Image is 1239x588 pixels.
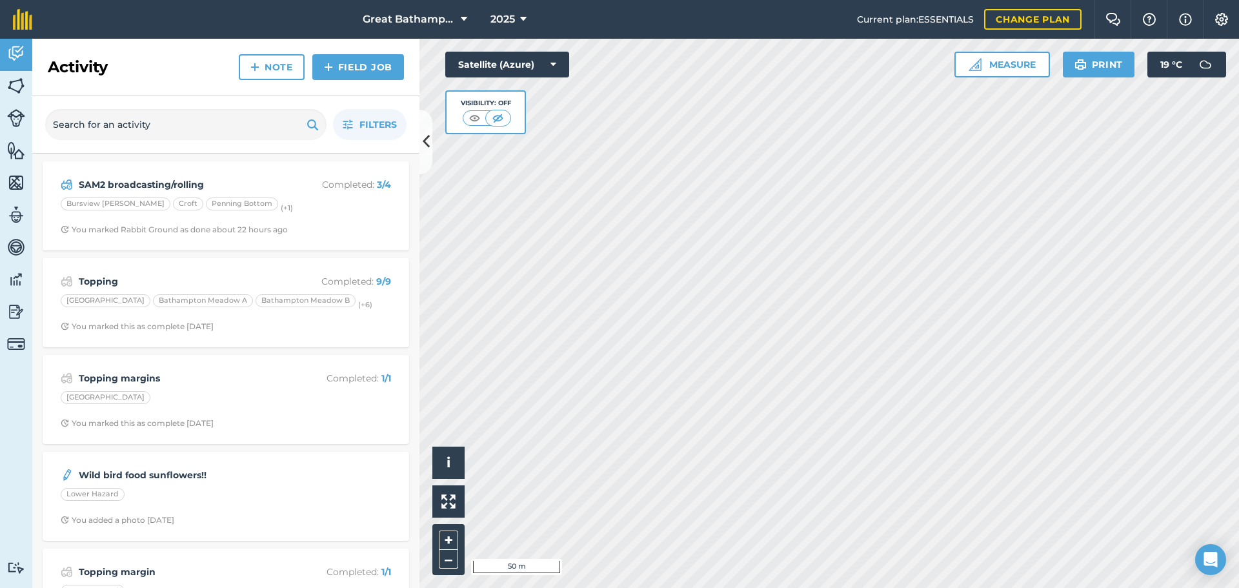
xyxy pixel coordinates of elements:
div: Bathampton Meadow A [153,294,253,307]
p: Completed : [288,371,391,385]
strong: Topping margins [79,371,283,385]
div: Bathampton Meadow B [256,294,356,307]
button: + [439,531,458,550]
img: Four arrows, one pointing top left, one top right, one bottom right and the last bottom left [441,494,456,509]
strong: 1 / 1 [381,566,391,578]
strong: Topping margin [79,565,283,579]
img: A question mark icon [1142,13,1157,26]
img: svg+xml;base64,PD94bWwgdmVyc2lvbj0iMS4wIiBlbmNvZGluZz0idXRmLTgiPz4KPCEtLSBHZW5lcmF0b3I6IEFkb2JlIE... [7,238,25,257]
h2: Activity [48,57,108,77]
img: svg+xml;base64,PD94bWwgdmVyc2lvbj0iMS4wIiBlbmNvZGluZz0idXRmLTgiPz4KPCEtLSBHZW5lcmF0b3I6IEFkb2JlIE... [7,44,25,63]
img: svg+xml;base64,PD94bWwgdmVyc2lvbj0iMS4wIiBlbmNvZGluZz0idXRmLTgiPz4KPCEtLSBHZW5lcmF0b3I6IEFkb2JlIE... [61,177,73,192]
img: svg+xml;base64,PD94bWwgdmVyc2lvbj0iMS4wIiBlbmNvZGluZz0idXRmLTgiPz4KPCEtLSBHZW5lcmF0b3I6IEFkb2JlIE... [7,335,25,353]
img: Clock with arrow pointing clockwise [61,225,69,234]
p: Completed : [288,274,391,289]
img: Two speech bubbles overlapping with the left bubble in the forefront [1105,13,1121,26]
div: You added a photo [DATE] [61,515,174,525]
img: svg+xml;base64,PD94bWwgdmVyc2lvbj0iMS4wIiBlbmNvZGluZz0idXRmLTgiPz4KPCEtLSBHZW5lcmF0b3I6IEFkb2JlIE... [61,564,73,580]
img: svg+xml;base64,PHN2ZyB4bWxucz0iaHR0cDovL3d3dy53My5vcmcvMjAwMC9zdmciIHdpZHRoPSI1NiIgaGVpZ2h0PSI2MC... [7,173,25,192]
strong: 1 / 1 [381,372,391,384]
small: (+ 6 ) [358,300,372,309]
img: svg+xml;base64,PD94bWwgdmVyc2lvbj0iMS4wIiBlbmNvZGluZz0idXRmLTgiPz4KPCEtLSBHZW5lcmF0b3I6IEFkb2JlIE... [61,467,74,483]
a: Change plan [984,9,1082,30]
button: – [439,550,458,569]
button: Print [1063,52,1135,77]
img: svg+xml;base64,PHN2ZyB4bWxucz0iaHR0cDovL3d3dy53My5vcmcvMjAwMC9zdmciIHdpZHRoPSIxNCIgaGVpZ2h0PSIyNC... [324,59,333,75]
img: A cog icon [1214,13,1229,26]
img: Clock with arrow pointing clockwise [61,516,69,524]
a: ToppingCompleted: 9/9[GEOGRAPHIC_DATA]Bathampton Meadow ABathampton Meadow B(+6)Clock with arrow ... [50,266,401,340]
button: Filters [333,109,407,140]
img: svg+xml;base64,PHN2ZyB4bWxucz0iaHR0cDovL3d3dy53My5vcmcvMjAwMC9zdmciIHdpZHRoPSIxOSIgaGVpZ2h0PSIyNC... [307,117,319,132]
div: Visibility: Off [461,98,511,108]
button: Measure [954,52,1050,77]
img: svg+xml;base64,PHN2ZyB4bWxucz0iaHR0cDovL3d3dy53My5vcmcvMjAwMC9zdmciIHdpZHRoPSI1NiIgaGVpZ2h0PSI2MC... [7,76,25,96]
span: i [447,454,450,471]
strong: SAM2 broadcasting/rolling [79,177,283,192]
div: Lower Hazard [61,488,125,501]
p: Completed : [288,565,391,579]
small: (+ 1 ) [281,203,293,212]
a: SAM2 broadcasting/rollingCompleted: 3/4Bursview [PERSON_NAME]CroftPenning Bottom(+1)Clock with ar... [50,169,401,243]
div: Penning Bottom [206,198,278,210]
a: Field Job [312,54,404,80]
strong: 3 / 4 [377,179,391,190]
img: svg+xml;base64,PD94bWwgdmVyc2lvbj0iMS4wIiBlbmNvZGluZz0idXRmLTgiPz4KPCEtLSBHZW5lcmF0b3I6IEFkb2JlIE... [61,370,73,386]
input: Search for an activity [45,109,327,140]
span: Filters [359,117,397,132]
img: svg+xml;base64,PHN2ZyB4bWxucz0iaHR0cDovL3d3dy53My5vcmcvMjAwMC9zdmciIHdpZHRoPSIxNyIgaGVpZ2h0PSIxNy... [1179,12,1192,27]
a: Note [239,54,305,80]
a: Wild bird food sunflowers!!Lower HazardClock with arrow pointing clockwiseYou added a photo [DATE] [50,460,401,533]
img: svg+xml;base64,PD94bWwgdmVyc2lvbj0iMS4wIiBlbmNvZGluZz0idXRmLTgiPz4KPCEtLSBHZW5lcmF0b3I6IEFkb2JlIE... [1193,52,1218,77]
div: [GEOGRAPHIC_DATA] [61,391,150,404]
img: svg+xml;base64,PD94bWwgdmVyc2lvbj0iMS4wIiBlbmNvZGluZz0idXRmLTgiPz4KPCEtLSBHZW5lcmF0b3I6IEFkb2JlIE... [7,302,25,321]
img: svg+xml;base64,PHN2ZyB4bWxucz0iaHR0cDovL3d3dy53My5vcmcvMjAwMC9zdmciIHdpZHRoPSI1MCIgaGVpZ2h0PSI0MC... [467,112,483,125]
img: Clock with arrow pointing clockwise [61,419,69,427]
div: [GEOGRAPHIC_DATA] [61,294,150,307]
a: Topping marginsCompleted: 1/1[GEOGRAPHIC_DATA]Clock with arrow pointing clockwiseYou marked this ... [50,363,401,436]
p: Completed : [288,177,391,192]
img: svg+xml;base64,PHN2ZyB4bWxucz0iaHR0cDovL3d3dy53My5vcmcvMjAwMC9zdmciIHdpZHRoPSI1NiIgaGVpZ2h0PSI2MC... [7,141,25,160]
strong: 9 / 9 [376,276,391,287]
div: You marked Rabbit Ground as done about 22 hours ago [61,225,288,235]
span: 2025 [490,12,515,27]
div: Bursview [PERSON_NAME] [61,198,170,210]
div: Open Intercom Messenger [1195,544,1226,575]
strong: Topping [79,274,283,289]
img: Ruler icon [969,58,982,71]
img: svg+xml;base64,PHN2ZyB4bWxucz0iaHR0cDovL3d3dy53My5vcmcvMjAwMC9zdmciIHdpZHRoPSIxNCIgaGVpZ2h0PSIyNC... [250,59,259,75]
button: 19 °C [1147,52,1226,77]
img: svg+xml;base64,PD94bWwgdmVyc2lvbj0iMS4wIiBlbmNvZGluZz0idXRmLTgiPz4KPCEtLSBHZW5lcmF0b3I6IEFkb2JlIE... [7,562,25,574]
span: 19 ° C [1160,52,1182,77]
button: Satellite (Azure) [445,52,569,77]
div: You marked this as complete [DATE] [61,418,214,429]
img: Clock with arrow pointing clockwise [61,322,69,330]
span: Great Bathampton [363,12,456,27]
img: svg+xml;base64,PHN2ZyB4bWxucz0iaHR0cDovL3d3dy53My5vcmcvMjAwMC9zdmciIHdpZHRoPSI1MCIgaGVpZ2h0PSI0MC... [490,112,506,125]
div: Croft [173,198,203,210]
div: You marked this as complete [DATE] [61,321,214,332]
span: Current plan : ESSENTIALS [857,12,974,26]
img: svg+xml;base64,PHN2ZyB4bWxucz0iaHR0cDovL3d3dy53My5vcmcvMjAwMC9zdmciIHdpZHRoPSIxOSIgaGVpZ2h0PSIyNC... [1074,57,1087,72]
img: fieldmargin Logo [13,9,32,30]
strong: Wild bird food sunflowers!! [79,468,283,482]
img: svg+xml;base64,PD94bWwgdmVyc2lvbj0iMS4wIiBlbmNvZGluZz0idXRmLTgiPz4KPCEtLSBHZW5lcmF0b3I6IEFkb2JlIE... [7,205,25,225]
img: svg+xml;base64,PD94bWwgdmVyc2lvbj0iMS4wIiBlbmNvZGluZz0idXRmLTgiPz4KPCEtLSBHZW5lcmF0b3I6IEFkb2JlIE... [7,109,25,127]
button: i [432,447,465,479]
img: svg+xml;base64,PD94bWwgdmVyc2lvbj0iMS4wIiBlbmNvZGluZz0idXRmLTgiPz4KPCEtLSBHZW5lcmF0b3I6IEFkb2JlIE... [61,274,73,289]
img: svg+xml;base64,PD94bWwgdmVyc2lvbj0iMS4wIiBlbmNvZGluZz0idXRmLTgiPz4KPCEtLSBHZW5lcmF0b3I6IEFkb2JlIE... [7,270,25,289]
